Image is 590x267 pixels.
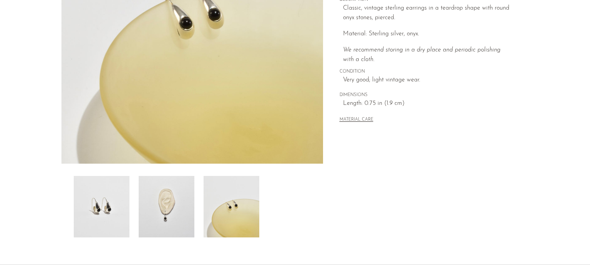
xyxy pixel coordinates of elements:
p: Material: Sterling silver, onyx. [343,29,512,39]
img: Onyx Teardrop Earrings [139,176,194,237]
img: Onyx Teardrop Earrings [204,176,259,237]
img: Onyx Teardrop Earrings [74,176,129,237]
i: We recommend storing in a dry place and periodic polishing with a cloth. [343,47,501,63]
span: Very good; light vintage wear. [343,75,512,85]
p: Classic, vintage sterling earrings in a teardrop shape with round onyx stones, pierced. [343,3,512,23]
button: MATERIAL CARE [340,117,373,123]
span: CONDITION [340,68,512,75]
span: Length: 0.75 in (1.9 cm) [343,99,512,109]
span: DIMENSIONS [340,92,512,99]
